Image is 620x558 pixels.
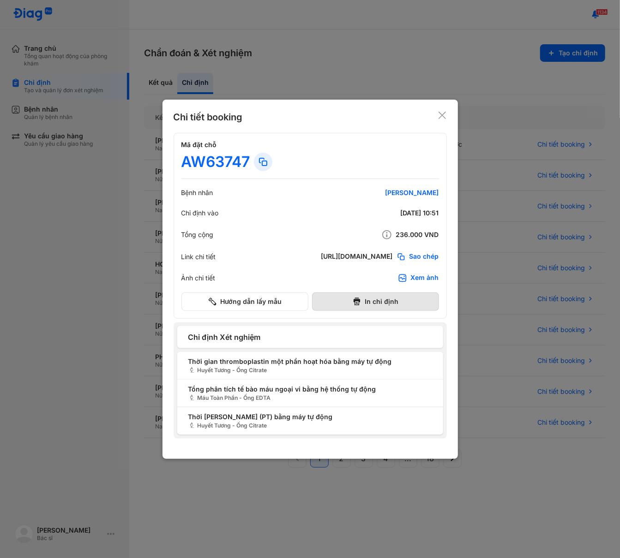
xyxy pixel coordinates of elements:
[188,421,432,430] span: Huyết Tương - Ống Citrate
[188,332,432,343] span: Chỉ định Xét nghiệm
[181,231,214,239] div: Tổng cộng
[188,412,432,421] span: Thời [PERSON_NAME] (PT) bằng máy tự động
[312,292,439,311] button: In chỉ định
[181,274,216,282] div: Ảnh chi tiết
[328,229,439,240] div: 236.000 VND
[188,356,432,366] span: Thời gian thromboplastin một phần hoạt hóa bằng máy tự động
[181,292,308,311] button: Hướng dẫn lấy mẫu
[411,273,439,283] div: Xem ảnh
[181,209,219,217] div: Chỉ định vào
[188,366,432,374] span: Huyết Tương - Ống Citrate
[188,394,432,402] span: Máu Toàn Phần - Ống EDTA
[174,111,243,124] div: Chi tiết booking
[188,384,432,394] span: Tổng phân tích tế bào máu ngoại vi bằng hệ thống tự động
[181,253,216,261] div: Link chi tiết
[328,209,439,217] div: [DATE] 10:51
[409,252,439,261] span: Sao chép
[328,189,439,197] div: [PERSON_NAME]
[181,153,250,171] div: AW63747
[181,189,213,197] div: Bệnh nhân
[321,252,393,261] div: [URL][DOMAIN_NAME]
[181,141,439,149] h4: Mã đặt chỗ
